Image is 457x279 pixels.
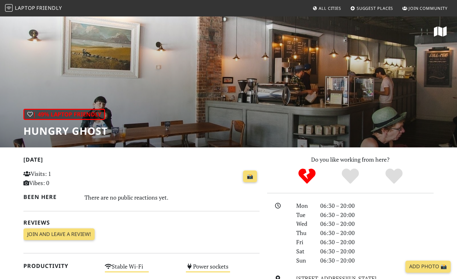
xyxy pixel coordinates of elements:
[348,3,396,14] a: Suggest Places
[23,156,260,165] h2: [DATE]
[405,261,451,273] a: Add Photo 📸
[292,219,316,228] div: Wed
[36,4,62,11] span: Friendly
[243,170,257,183] a: 📸
[372,168,416,185] div: Definitely!
[15,4,35,11] span: Laptop
[316,201,437,210] div: 06:30 – 20:00
[292,256,316,265] div: Sun
[316,228,437,238] div: 06:30 – 20:00
[5,4,13,12] img: LaptopFriendly
[292,201,316,210] div: Mon
[23,109,105,120] div: | 49% Laptop Friendly
[316,256,437,265] div: 06:30 – 20:00
[409,5,448,11] span: Join Community
[316,238,437,247] div: 06:30 – 20:00
[85,192,260,202] div: There are no public reactions yet.
[316,210,437,220] div: 06:30 – 20:00
[292,238,316,247] div: Fri
[329,168,372,185] div: Yes
[316,247,437,256] div: 06:30 – 20:00
[316,219,437,228] div: 06:30 – 20:00
[23,219,260,226] h2: Reviews
[23,263,97,269] h2: Productivity
[101,261,182,277] div: Stable Wi-Fi
[23,125,108,137] h1: Hungry Ghost
[319,5,341,11] span: All Cities
[23,228,95,240] a: Join and leave a review!
[182,261,263,277] div: Power sockets
[292,247,316,256] div: Sat
[23,194,77,200] h2: Been here
[400,3,450,14] a: Join Community
[357,5,393,11] span: Suggest Places
[285,168,329,185] div: No
[292,210,316,220] div: Tue
[310,3,344,14] a: All Cities
[292,228,316,238] div: Thu
[23,169,97,188] p: Visits: 1 Vibes: 0
[5,3,62,14] a: LaptopFriendly LaptopFriendly
[267,155,434,164] p: Do you like working from here?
